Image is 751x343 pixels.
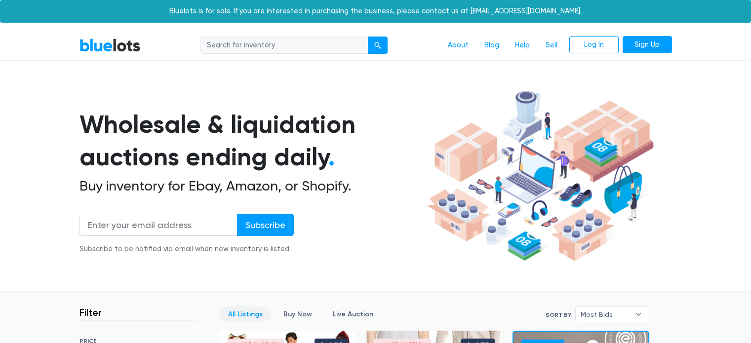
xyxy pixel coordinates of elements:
a: Help [507,36,538,55]
a: About [440,36,476,55]
a: Blog [476,36,507,55]
input: Enter your email address [79,214,237,236]
a: Live Auction [324,306,382,322]
h1: Wholesale & liquidation auctions ending daily [79,108,423,174]
img: hero-ee84e7d0318cb26816c560f6b4441b76977f77a177738b4e94f68c95b2b83dbb.png [423,86,657,266]
a: BlueLots [79,38,141,52]
span: . [328,142,335,172]
input: Search for inventory [200,37,368,54]
input: Subscribe [237,214,294,236]
h2: Buy inventory for Ebay, Amazon, or Shopify. [79,178,423,194]
label: Sort By [546,310,571,319]
h3: Filter [79,306,102,318]
a: Buy Now [275,306,320,322]
a: All Listings [220,306,271,322]
span: Most Bids [581,307,630,322]
a: Sell [538,36,565,55]
div: Subscribe to be notified via email when new inventory is listed. [79,244,294,255]
b: ▾ [628,307,649,322]
a: Log In [569,36,619,54]
a: Sign Up [623,36,672,54]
